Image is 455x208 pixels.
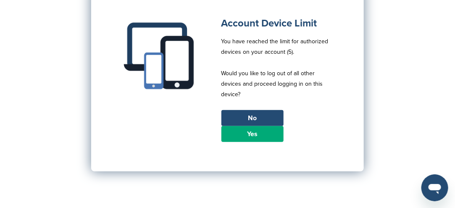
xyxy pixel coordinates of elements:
[121,16,200,96] img: Multiple devices
[221,126,284,142] a: Yes
[421,174,448,201] iframe: Button to launch messaging window
[221,36,335,110] p: You have reached the limit for authorized devices on your account (5). Would you like to log out ...
[221,110,284,126] a: No
[221,16,335,31] h1: Account Device Limit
